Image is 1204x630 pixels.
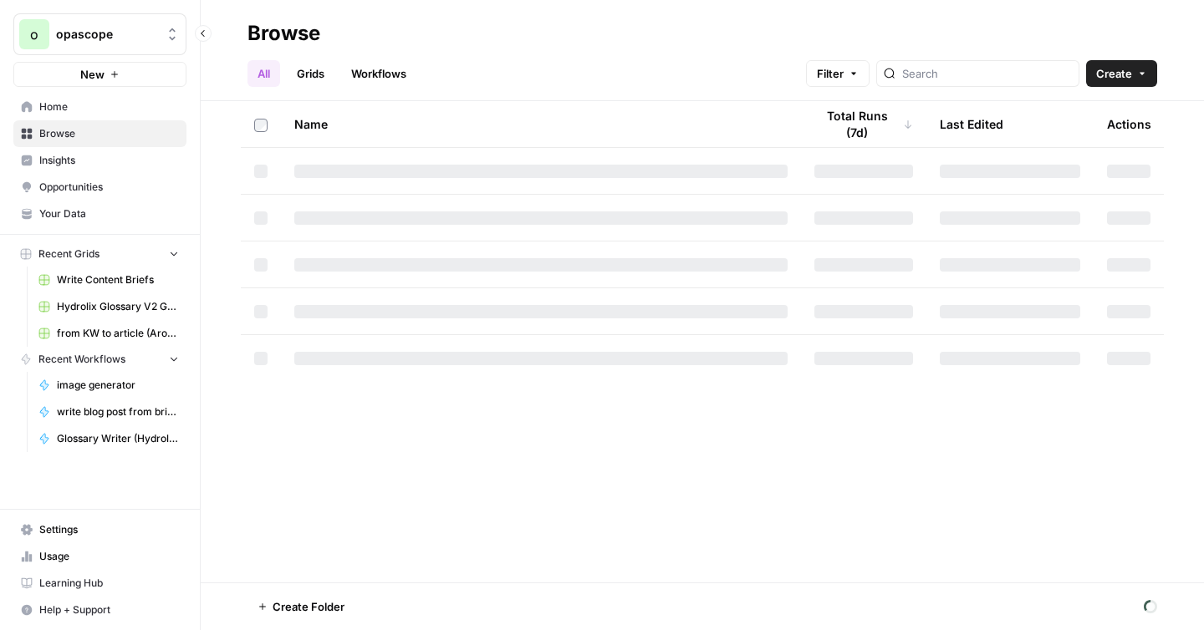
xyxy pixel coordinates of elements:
a: write blog post from brief (Aroma360) [31,399,186,425]
span: Glossary Writer (Hydrolix) [57,431,179,446]
span: image generator [57,378,179,393]
span: Learning Hub [39,576,179,591]
div: Browse [247,20,320,47]
button: Help + Support [13,597,186,623]
a: Browse [13,120,186,147]
a: Insights [13,147,186,174]
a: from KW to article (Aroma360) [31,320,186,347]
a: Grids [287,60,334,87]
span: Settings [39,522,179,537]
a: Learning Hub [13,570,186,597]
button: Create Folder [247,593,355,620]
button: Filter [806,60,870,87]
span: Opportunities [39,180,179,195]
span: Usage [39,549,179,564]
button: Create [1086,60,1157,87]
span: from KW to article (Aroma360) [57,326,179,341]
a: Settings [13,516,186,543]
span: Help + Support [39,602,179,617]
div: Total Runs (7d) [814,101,913,147]
span: write blog post from brief (Aroma360) [57,404,179,419]
a: image generator [31,372,186,399]
span: Hydrolix Glossary V2 Grid [57,299,179,314]
span: New [80,66,105,83]
a: Write Content Briefs [31,267,186,293]
span: opascope [56,26,157,43]
span: Insights [39,153,179,168]
a: Opportunities [13,174,186,201]
div: Actions [1107,101,1151,147]
a: All [247,60,280,87]
div: Last Edited [940,101,1003,147]
input: Search [902,65,1072,82]
span: Recent Workflows [38,352,125,367]
span: Home [39,99,179,114]
span: Create Folder [273,598,344,615]
span: Write Content Briefs [57,272,179,287]
a: Home [13,94,186,120]
a: Your Data [13,201,186,227]
span: o [30,24,38,44]
div: Name [294,101,788,147]
a: Workflows [341,60,416,87]
button: Recent Grids [13,241,186,267]
span: Filter [817,65,844,82]
a: Glossary Writer (Hydrolix) [31,425,186,452]
a: Hydrolix Glossary V2 Grid [31,293,186,320]
button: Workspace: opascope [13,13,186,55]
span: Create [1096,65,1132,82]
span: Your Data [39,206,179,221]
button: Recent Workflows [13,347,186,372]
span: Recent Grids [38,246,99,262]
span: Browse [39,126,179,141]
a: Usage [13,543,186,570]
button: New [13,62,186,87]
